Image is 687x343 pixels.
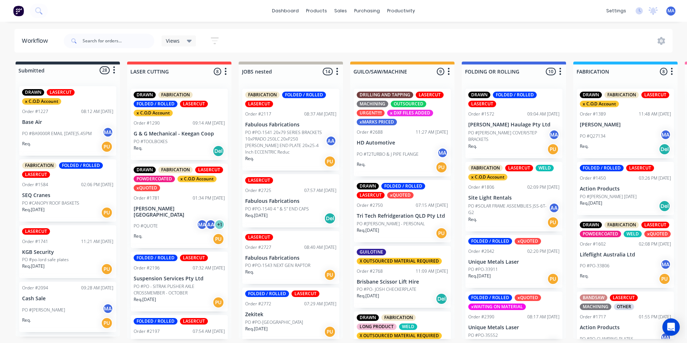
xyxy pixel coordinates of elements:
p: [PERSON_NAME] [580,122,671,128]
div: PU [213,297,224,308]
div: 07:32 AM [DATE] [193,265,225,271]
div: 11:27 AM [DATE] [416,129,448,135]
div: LONG PRODUCT [357,323,397,330]
div: FABRICATIONFOLDED / ROLLEDLASERCUTOrder #211708:37 AM [DATE]Fabulous FabricationsPO #PO-1541 20x7... [242,89,339,171]
div: FABRICATION [22,162,56,169]
p: Req. [DATE] [245,326,268,332]
div: DRAWN [22,89,44,96]
div: FOLDED / ROLLEDLASERCUTOrder #219607:32 AM [DATE]Suspension Services Pty LtdPO #PO - SITRAK PUSHE... [131,252,228,311]
p: PO #PO-1541 20x79 SERIES BRACKETS 10xPRADO 250LC 20xP250 [PERSON_NAME] END PLATE 20x25-4 Inch ECC... [245,129,326,155]
div: FOLDED / ROLLEDLASERCUTOrder #145003:26 PM [DATE]Action ProductsPO #[PERSON_NAME] [DATE]Req.[DATE... [577,162,674,215]
p: PO #Q27134 [580,133,606,139]
div: PU [436,227,447,239]
div: Order #2094 [22,285,48,291]
div: 09:14 AM [DATE] [193,120,225,126]
div: 09:04 AM [DATE] [527,111,560,117]
div: + 1 [214,219,225,230]
div: settings [603,5,630,16]
div: DRAWN [580,222,602,228]
div: LASERCUT [245,234,273,240]
p: Lifeflight Australia Ltd [580,252,671,258]
p: Cash Sale [22,296,113,302]
div: PU [659,273,670,285]
p: Req. [134,233,142,239]
div: Order #2196 [134,265,160,271]
p: Action Products [580,186,671,192]
div: xQUOTED [515,294,541,301]
div: x DXF FILES ADDED [387,110,433,116]
div: LASERCUT [245,101,273,107]
input: Search for orders... [83,34,154,48]
div: FOLDED / ROLLED [468,294,512,301]
div: 08:40 AM [DATE] [304,244,336,251]
div: 07:57 AM [DATE] [304,187,336,194]
div: 01:34 PM [DATE] [193,195,225,201]
p: Action Products [580,325,671,331]
div: OUTSOURCED [391,101,426,107]
div: LASERCUTOrder #272708:40 AM [DATE]Fabulous FabricationsPO #PO-1543 NEXT GEN RAPTORReq.PU [242,231,339,284]
p: Req. [357,161,365,168]
div: FOLDED / ROLLED [134,318,177,325]
p: Req. [468,216,477,223]
div: X OUTSOURCED MATERIAL REQUIRED [357,332,442,339]
div: MA [197,219,208,230]
div: Order #1584 [22,181,48,188]
p: PO #[PERSON_NAME] - PERSONAL [357,221,425,227]
div: xQUOTED [134,185,160,191]
div: Open Intercom Messenger [662,318,680,336]
div: FOLDED / ROLLED [245,290,289,297]
div: Order #2197 [134,328,160,335]
div: 08:17 AM [DATE] [527,314,560,320]
div: 07:15 AM [DATE] [416,202,448,209]
p: Site Light Rentals [468,195,560,201]
p: PO #[PERSON_NAME] [DATE] [580,193,637,200]
div: DRILLING AND TAPPINGLASERCUTMACHININGOUTSOURCEDURGENT!!!!x DXF FILES ADDEDxMARKS PRICEDOrder #268... [354,89,451,176]
div: FABRICATION [468,165,503,171]
div: MA [660,259,671,270]
div: Order #1741 [22,238,48,245]
div: LASERCUT [22,171,50,178]
div: Workflow [22,37,51,45]
p: PO #PO-1543 NEXT GEN RAPTOR [245,262,310,269]
div: AA [205,219,216,230]
div: LASERCUT [357,192,385,198]
div: PU [213,233,224,245]
div: Order #2772 [245,301,271,307]
div: Order #1227 [22,108,48,115]
img: Factory [13,5,24,16]
p: Req. [DATE] [245,212,268,219]
div: 08:37 AM [DATE] [304,111,336,117]
div: FABRICATION [245,92,280,98]
div: POWDERCOATED [580,231,621,237]
div: FOLDED / ROLLED [381,183,425,189]
div: xQUOTED [387,192,414,198]
div: 11:48 AM [DATE] [639,111,671,117]
div: PU [324,269,336,281]
div: AA [326,135,336,146]
div: x C.O.D Account [177,176,217,182]
div: MA [660,332,671,343]
div: DRAWN [134,92,156,98]
div: DRAWN [357,314,379,321]
div: LASERCUT [22,228,50,235]
div: LASERCUT [416,92,444,98]
p: PO #PO-35552 [468,332,498,339]
p: PO #PO-CLAMPING PLATES [580,336,633,342]
div: FABRICATIONLASERCUTWELDx C.O.D AccountOrder #180602:09 PM [DATE]Site Light RentalsPO #SOLAR FRAME... [465,162,562,231]
p: [PERSON_NAME][GEOGRAPHIC_DATA] [134,206,225,218]
div: xQUOTED [644,231,671,237]
div: Order #2390 [468,314,494,320]
p: Req. [DATE] [22,263,45,269]
p: [PERSON_NAME] Haulage Pty Ltd [468,122,560,128]
div: x C.O.D Account [134,110,173,116]
div: LASERCUT [641,92,669,98]
p: PO #TOOLBOXES [134,138,168,145]
p: Fabulous Fabrications [245,198,336,204]
div: LASERCUT [195,167,223,173]
p: PO #PO-1540 4 " & 5" END CAPS [245,206,309,212]
p: Req. [134,145,142,151]
div: LASERCUT [180,101,208,107]
div: FOLDED / ROLLED [493,92,537,98]
p: Req. [22,141,31,147]
div: DRAWNFOLDED / ROLLEDLASERCUTOrder #157209:04 AM [DATE][PERSON_NAME] Haulage Pty LtdPO #[PERSON_NA... [465,89,562,158]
